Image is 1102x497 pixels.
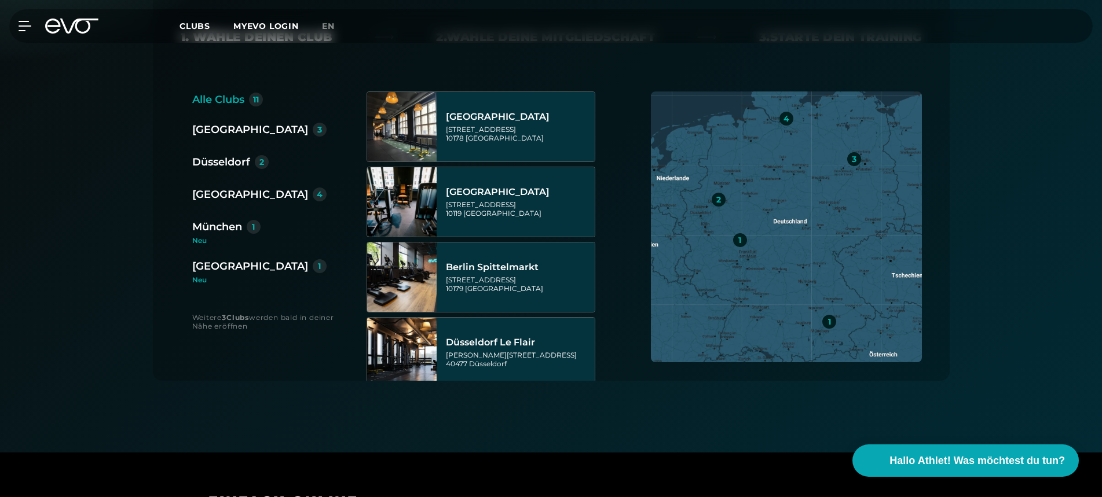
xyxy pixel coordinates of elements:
[367,242,437,312] img: Berlin Spittelmarkt
[367,92,437,161] img: Berlin Alexanderplatz
[180,21,210,31] span: Clubs
[226,313,249,322] strong: Clubs
[192,258,308,274] div: [GEOGRAPHIC_DATA]
[367,318,437,387] img: Düsseldorf Le Flair
[192,219,242,235] div: München
[317,126,322,134] div: 3
[192,237,336,244] div: Neu
[192,277,327,284] div: Neu
[233,21,299,31] a: MYEVO LOGIN
[180,20,233,31] a: Clubs
[322,21,335,31] span: en
[852,444,1079,477] button: Hallo Athlet! Was möchtest du tun?
[367,167,437,237] img: Berlin Rosenthaler Platz
[446,125,591,142] div: [STREET_ADDRESS] 10178 [GEOGRAPHIC_DATA]
[222,313,226,322] strong: 3
[651,91,922,362] img: map
[446,111,591,123] div: [GEOGRAPHIC_DATA]
[192,186,308,203] div: [GEOGRAPHIC_DATA]
[446,262,591,273] div: Berlin Spittelmarkt
[192,313,343,330] div: Weitere werden bald in deiner Nähe eröffnen
[253,95,259,104] div: 11
[784,115,789,123] div: 4
[852,155,856,163] div: 3
[716,196,721,204] div: 2
[192,154,250,170] div: Düsseldorf
[889,453,1065,469] span: Hallo Athlet! Was möchtest du tun?
[252,223,255,231] div: 1
[317,190,323,198] div: 4
[446,351,591,368] div: [PERSON_NAME][STREET_ADDRESS] 40477 Düsseldorf
[738,236,741,244] div: 1
[322,20,349,33] a: en
[828,318,831,326] div: 1
[446,337,591,348] div: Düsseldorf Le Flair
[446,200,591,218] div: [STREET_ADDRESS] 10119 [GEOGRAPHIC_DATA]
[192,122,308,138] div: [GEOGRAPHIC_DATA]
[192,91,244,108] div: Alle Clubs
[446,275,591,293] div: [STREET_ADDRESS] 10179 [GEOGRAPHIC_DATA]
[318,262,321,270] div: 1
[259,158,264,166] div: 2
[446,186,591,198] div: [GEOGRAPHIC_DATA]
